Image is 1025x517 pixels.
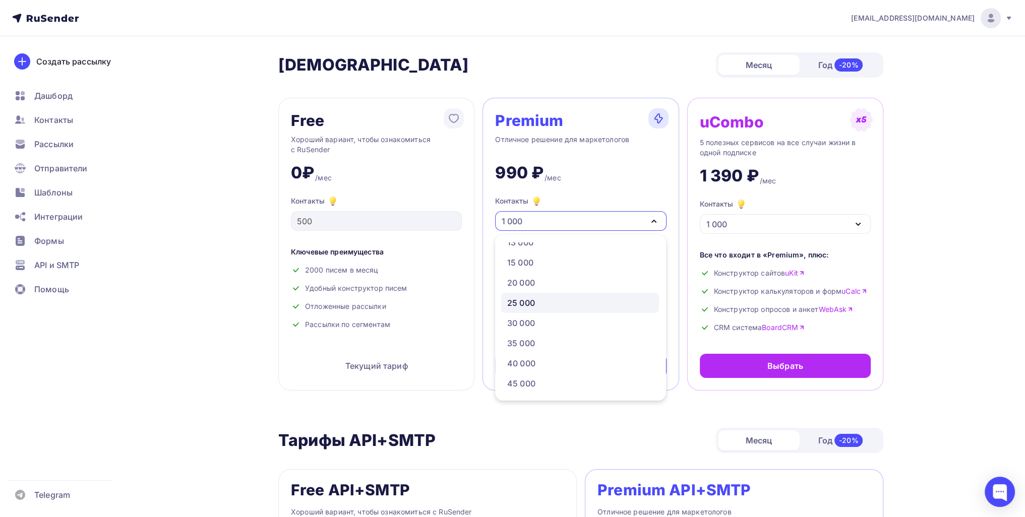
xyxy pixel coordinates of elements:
[34,259,79,271] span: API и SMTP
[34,138,74,150] span: Рассылки
[34,186,73,199] span: Шаблоны
[700,114,764,130] div: uCombo
[502,215,522,227] div: 1 000
[8,231,128,251] a: Формы
[34,235,64,247] span: Формы
[315,173,332,183] div: /мес
[714,304,854,314] span: Конструктор опросов и анкет
[841,286,867,296] a: uCalc
[834,58,863,72] div: -20%
[714,286,867,296] span: Конструктор калькуляторов и форм
[851,13,975,23] span: [EMAIL_ADDRESS][DOMAIN_NAME]
[34,114,73,126] span: Контакты
[507,317,535,329] div: 30 000
[851,8,1013,28] a: [EMAIL_ADDRESS][DOMAIN_NAME]
[762,322,805,333] a: BoardCRM
[495,112,563,128] div: Premium
[495,163,544,183] div: 990 ₽
[785,268,805,278] a: uKit
[507,357,535,369] div: 40 000
[800,430,881,451] div: Год
[507,236,533,248] div: 13 000
[818,304,853,314] a: WebAsk
[291,135,462,155] div: Хороший вариант, чтобы ознакомиться с RuSender
[278,55,469,75] h2: [DEMOGRAPHIC_DATA]
[507,377,535,390] div: 45 000
[507,277,535,289] div: 20 000
[700,250,871,260] div: Все что входит в «Premium», плюс:
[507,337,535,349] div: 35 000
[495,135,666,155] div: Отличное решение для маркетологов
[8,182,128,203] a: Шаблоны
[507,297,535,309] div: 25 000
[545,173,561,183] div: /мес
[760,176,776,186] div: /мес
[291,195,462,207] div: Контакты
[8,86,128,106] a: Дашборд
[291,112,325,128] div: Free
[291,163,314,183] div: 0₽
[291,283,462,293] div: Удобный конструктор писем
[800,54,881,76] div: Год
[291,319,462,330] div: Рассылки по сегментам
[278,430,436,450] h2: Тарифы API+SMTP
[507,256,533,269] div: 15 000
[700,198,871,234] button: Контакты 1 000
[34,162,88,174] span: Отправители
[495,195,542,207] div: Контакты
[8,158,128,178] a: Отправители
[597,482,751,498] div: Premium API+SMTP
[291,301,462,311] div: Отложенные рассылки
[8,134,128,154] a: Рассылки
[291,482,410,498] div: Free API+SMTP
[495,195,666,231] button: Контакты 1 000
[34,90,73,102] span: Дашборд
[834,434,863,447] div: -20%
[714,268,805,278] span: Конструктор сайтов
[34,489,70,501] span: Telegram
[706,218,727,230] div: 1 000
[700,198,747,210] div: Контакты
[291,247,462,257] div: Ключевые преимущества
[36,55,111,68] div: Создать рассылку
[714,322,805,333] span: CRM система
[495,234,666,401] ul: Контакты 1 000
[34,283,69,295] span: Помощь
[34,211,83,223] span: Интеграции
[700,138,871,158] div: 5 полезных сервисов на все случаи жизни в одной подписке
[718,55,800,75] div: Месяц
[767,360,803,372] div: Выбрать
[718,430,800,450] div: Месяц
[8,110,128,130] a: Контакты
[700,166,759,186] div: 1 390 ₽
[291,265,462,275] div: 2000 писем в месяц
[291,354,462,378] div: Текущий тариф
